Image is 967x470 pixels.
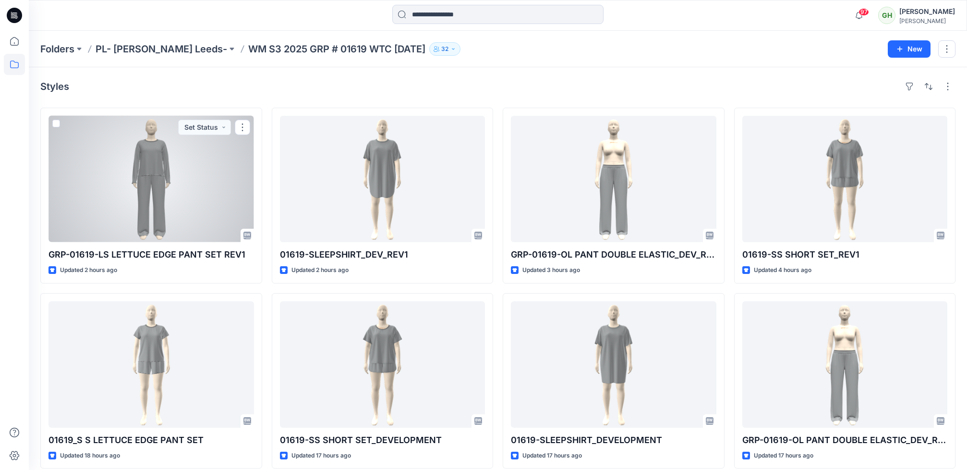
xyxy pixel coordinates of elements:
p: Updated 3 hours ago [522,265,580,275]
div: [PERSON_NAME] [899,6,955,17]
h4: Styles [40,81,69,92]
p: Updated 4 hours ago [754,265,811,275]
a: 01619-SS SHORT SET_DEVELOPMENT [280,301,485,428]
p: 32 [441,44,448,54]
p: GRP-01619-OL PANT DOUBLE ELASTIC_DEV_REV2 [511,248,716,261]
p: 01619_S S LETTUCE EDGE PANT SET [48,433,254,447]
p: Updated 17 hours ago [522,451,582,461]
p: GRP-01619-OL PANT DOUBLE ELASTIC_DEV_REV1 [742,433,948,447]
p: Updated 18 hours ago [60,451,120,461]
button: 32 [429,42,460,56]
a: 01619-SLEEPSHIRT_DEVELOPMENT [511,301,716,428]
p: 01619-SLEEPSHIRT_DEVELOPMENT [511,433,716,447]
p: 01619-SS SHORT SET_REV1 [742,248,948,261]
a: GRP-01619-OL PANT DOUBLE ELASTIC_DEV_REV1 [742,301,948,428]
div: [PERSON_NAME] [899,17,955,25]
a: PL- [PERSON_NAME] Leeds- [96,42,227,56]
div: GH [878,7,895,24]
p: Updated 17 hours ago [291,451,351,461]
a: 01619-SLEEPSHIRT_DEV_REV1 [280,116,485,242]
p: 01619-SS SHORT SET_DEVELOPMENT [280,433,485,447]
a: GRP-01619-OL PANT DOUBLE ELASTIC_DEV_REV2 [511,116,716,242]
p: Updated 2 hours ago [291,265,349,275]
span: 97 [858,8,869,16]
a: GRP-01619-LS LETTUCE EDGE PANT SET REV1 [48,116,254,242]
p: 01619-SLEEPSHIRT_DEV_REV1 [280,248,485,261]
a: Folders [40,42,74,56]
p: GRP-01619-LS LETTUCE EDGE PANT SET REV1 [48,248,254,261]
button: New [888,40,931,58]
a: 01619-SS SHORT SET_REV1 [742,116,948,242]
p: WM S3 2025 GRP # 01619 WTC [DATE] [248,42,425,56]
a: 01619_S S LETTUCE EDGE PANT SET [48,301,254,428]
p: Updated 2 hours ago [60,265,117,275]
p: Updated 17 hours ago [754,451,813,461]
